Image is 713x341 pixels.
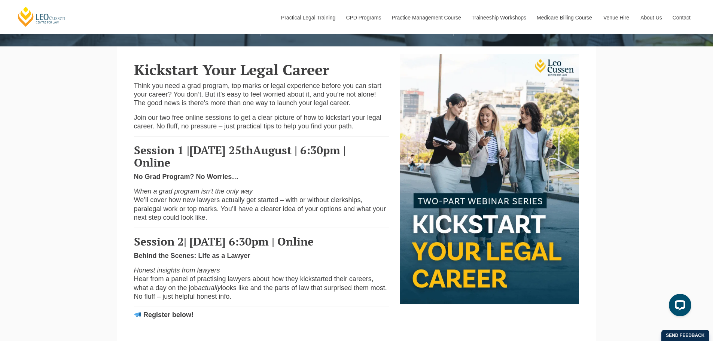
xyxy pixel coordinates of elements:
span: Think you need a grad program, top marks or legal experience before you can start your career? Yo... [134,82,381,107]
span: th [241,143,253,158]
span: Hear from a panel of practising lawyers about how they kickstarted their careers, what a day on t... [134,275,374,291]
span: Session 2 [134,234,184,249]
a: Contact [667,1,696,34]
a: CPD Programs [340,1,386,34]
span: August | 6:30pm | Online [134,143,346,170]
span: Join our two free online sessions to get a clear picture of how to kickstart your legal career [134,114,381,130]
span: | [DATE] 6:30pm | Online [184,234,314,249]
span: When a grad program isn’t the only way [134,188,253,195]
span: Behind the Scenes: Life as a Lawyer [134,252,250,259]
a: About Us [635,1,667,34]
span: looks like and the parts of law that surprised them most. No fluff – just helpful honest info. [134,284,387,300]
strong: Register below! [143,311,194,319]
a: Practice Management Course [386,1,466,34]
span: actually [198,284,221,292]
a: Venue Hire [598,1,635,34]
span: Session 1 | [134,143,189,158]
img: banner with image of three women in business wear walking, text reads 'kickstart your legal career' [400,54,579,305]
span: We’ll cover how new lawyers actually get started – with or without clerkships, paralegal work or ... [134,196,386,221]
a: Traineeship Workshops [466,1,531,34]
span: [DATE] 25 [189,143,241,158]
span: No Grad Program? No Worries… [134,173,239,180]
i: Honest insights from lawyers [134,267,220,274]
img: 📣 [134,311,141,318]
span: . No fluff, no pressure – just practical tips to help you find your path. [153,122,354,130]
a: Medicare Billing Course [531,1,598,34]
h2: Kickstart Your Legal Career [134,61,389,78]
a: [PERSON_NAME] Centre for Law [17,6,67,27]
a: Practical Legal Training [275,1,341,34]
iframe: LiveChat chat widget [663,291,694,322]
